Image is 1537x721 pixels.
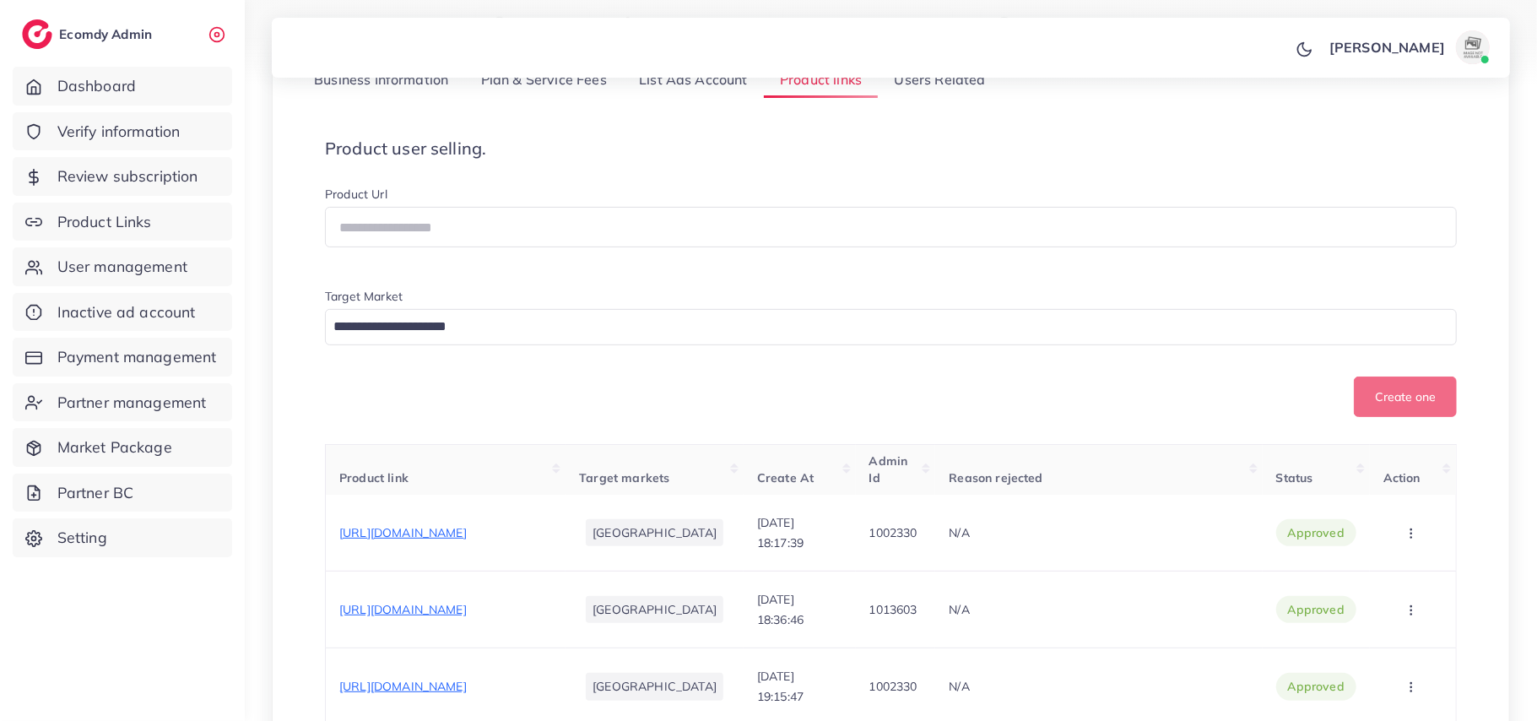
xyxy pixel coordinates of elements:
[586,519,723,546] li: [GEOGRAPHIC_DATA]
[57,211,152,233] span: Product Links
[757,470,814,485] span: Create At
[13,247,232,286] a: User management
[13,518,232,557] a: Setting
[13,203,232,241] a: Product Links
[339,470,409,485] span: Product link
[57,482,134,504] span: Partner BC
[949,679,969,694] span: N/A
[57,75,136,97] span: Dashboard
[1288,601,1345,618] span: approved
[13,428,232,467] a: Market Package
[13,474,232,512] a: Partner BC
[1329,37,1445,57] p: [PERSON_NAME]
[57,346,217,368] span: Payment management
[579,470,669,485] span: Target markets
[949,602,969,617] span: N/A
[325,309,1457,345] div: Search for option
[339,525,467,540] span: [URL][DOMAIN_NAME]
[869,453,908,485] span: Admin Id
[59,26,156,42] h2: Ecomdy Admin
[949,525,969,540] span: N/A
[1288,678,1345,695] span: approved
[1456,30,1490,64] img: avatar
[327,314,1435,340] input: Search for option
[57,121,181,143] span: Verify information
[325,186,387,203] label: Product Url
[339,679,467,694] span: [URL][DOMAIN_NAME]
[586,596,723,623] li: [GEOGRAPHIC_DATA]
[13,67,232,106] a: Dashboard
[1320,30,1496,64] a: [PERSON_NAME]avatar
[339,602,467,617] span: [URL][DOMAIN_NAME]
[757,589,842,630] p: [DATE] 18:36:46
[57,165,198,187] span: Review subscription
[1383,470,1421,485] span: Action
[13,293,232,332] a: Inactive ad account
[1288,524,1345,541] span: approved
[869,676,917,697] p: 1002330
[57,436,172,458] span: Market Package
[57,527,107,549] span: Setting
[869,523,917,543] p: 1002330
[22,19,52,49] img: logo
[325,288,403,305] label: Target Market
[586,673,723,700] li: [GEOGRAPHIC_DATA]
[13,383,232,422] a: Partner management
[22,19,156,49] a: logoEcomdy Admin
[1354,377,1457,417] button: Create one
[869,599,917,620] p: 1013603
[757,512,842,553] p: [DATE] 18:17:39
[13,338,232,377] a: Payment management
[1276,470,1313,485] span: Status
[57,256,187,278] span: User management
[949,470,1042,485] span: Reason rejected
[13,157,232,196] a: Review subscription
[13,112,232,151] a: Verify information
[325,138,1457,159] h4: Product user selling.
[757,666,842,707] p: [DATE] 19:15:47
[57,392,207,414] span: Partner management
[57,301,196,323] span: Inactive ad account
